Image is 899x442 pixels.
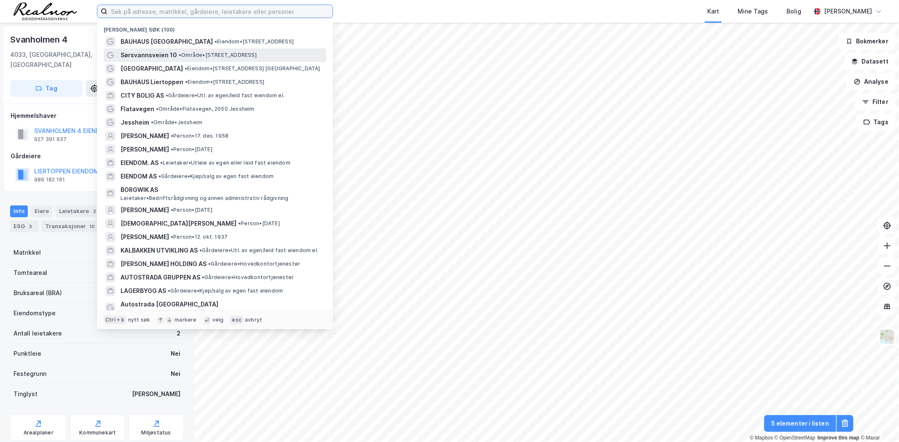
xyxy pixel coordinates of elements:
div: Kart [707,6,719,16]
span: • [171,207,173,213]
div: Nei [171,349,180,359]
iframe: Chat Widget [857,402,899,442]
span: [PERSON_NAME] [121,131,169,141]
button: Filter [855,93,896,110]
div: Antall leietakere [13,328,62,338]
div: 2 [177,328,180,338]
span: • [151,119,153,125]
span: Jessheim [121,117,149,128]
div: 2 [91,207,99,216]
span: • [158,173,161,179]
span: Autostrada [GEOGRAPHIC_DATA] [121,299,218,309]
img: Z [879,329,895,345]
div: Tomteareal [13,268,47,278]
span: • [185,79,188,85]
span: BAUHAUS Liertoppen [121,77,183,87]
span: • [171,146,173,152]
img: realnor-logo.934646d98de889bb5806.png [13,3,77,20]
div: Arealplaner [24,429,54,436]
span: Leietaker • Bedriftsrådgivning og annen administrativ rådgivning [121,195,288,202]
span: Sørsvannsveien 10 [121,50,177,60]
span: Leietaker • Utleie av egen eller leid fast eiendom [160,160,290,166]
div: 989 182 161 [34,176,65,183]
span: • [202,274,204,280]
span: • [179,52,181,58]
div: Eiendomstype [13,308,56,318]
div: Kommunekart [79,429,116,436]
span: • [168,288,170,294]
div: Eiere [31,205,52,217]
span: • [166,92,168,99]
button: Tag [10,80,83,97]
div: Festegrunn [13,369,46,379]
span: Gårdeiere • Kjøp/salg av egen fast eiendom [168,288,283,294]
span: Flatavegen [121,104,154,114]
div: avbryt [245,317,262,323]
div: esc [230,316,243,324]
span: Område • Flatavegen, 2050 Jessheim [156,106,255,112]
button: Tags [856,114,896,130]
span: Eiendom • Fiskum Næringsområde 11, 3322 Fiskum [121,309,252,316]
span: EIENDOM. AS [121,158,158,168]
div: Nei [171,369,180,379]
span: • [185,65,187,72]
span: • [171,133,173,139]
span: AUTOSTRADA GRUPPEN AS [121,272,200,282]
span: KALBAKKEN UTVIKLING AS [121,245,198,256]
span: BORGWIK AS [121,185,323,195]
span: Person • 12. okt. 1937 [171,234,228,240]
span: • [215,38,217,45]
div: 3 [27,222,35,231]
span: [PERSON_NAME] [121,232,169,242]
span: [PERSON_NAME] [121,144,169,154]
div: [PERSON_NAME] [824,6,872,16]
div: markere [174,317,196,323]
span: [PERSON_NAME] [121,205,169,215]
span: • [121,309,123,316]
div: Leietakere [56,205,102,217]
div: Ctrl + k [104,316,126,324]
div: 927 391 937 [34,136,67,143]
div: 10 [88,222,97,231]
span: Person • 17. des. 1958 [171,133,228,139]
span: • [238,220,241,226]
a: Improve this map [818,435,859,441]
button: Analyse [847,73,896,90]
div: Miljøstatus [142,429,171,436]
span: Eiendom • [STREET_ADDRESS] [215,38,294,45]
div: Transaksjoner [42,221,100,232]
span: Gårdeiere • Utl. av egen/leid fast eiendom el. [199,247,318,254]
a: Mapbox [750,435,773,441]
span: Person • [DATE] [171,207,212,213]
span: Eiendom • [STREET_ADDRESS] [185,79,264,85]
div: Hjemmelshaver [11,111,183,121]
button: Datasett [844,53,896,70]
div: Bruksareal (BRA) [13,288,62,298]
span: • [199,247,202,253]
span: Gårdeiere • Hovedkontortjenester [208,261,300,267]
div: velg [212,317,224,323]
div: Punktleie [13,349,41,359]
span: LAGERBYGG AS [121,286,166,296]
div: Svanholmen 4 [10,33,69,46]
div: [PERSON_NAME] søk (100) [97,20,333,35]
span: Gårdeiere • Hovedkontortjenester [202,274,294,281]
input: Søk på adresse, matrikkel, gårdeiere, leietakere eller personer [107,5,333,18]
div: Info [10,205,28,217]
span: Område • Jessheim [151,119,202,126]
span: BAUHAUS [GEOGRAPHIC_DATA] [121,37,213,47]
span: • [208,261,211,267]
span: [PERSON_NAME] HOLDING AS [121,259,207,269]
span: • [156,106,158,112]
span: CITY BOLIG AS [121,91,164,101]
div: Kontrollprogram for chat [857,402,899,442]
span: Gårdeiere • Utl. av egen/leid fast eiendom el. [166,92,284,99]
span: [GEOGRAPHIC_DATA] [121,64,183,74]
button: 5 elementer i listen [764,415,836,432]
span: [DEMOGRAPHIC_DATA][PERSON_NAME] [121,218,236,229]
span: Eiendom • [STREET_ADDRESS] [GEOGRAPHIC_DATA] [185,65,320,72]
span: Person • [DATE] [238,220,280,227]
div: nytt søk [128,317,150,323]
div: Bolig [786,6,801,16]
button: Bokmerker [839,33,896,50]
